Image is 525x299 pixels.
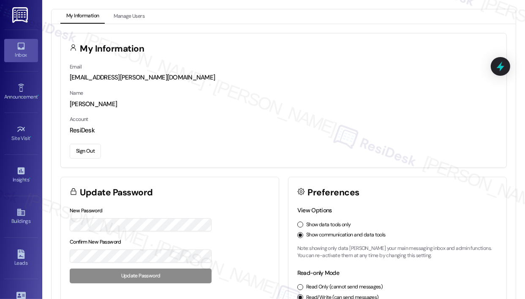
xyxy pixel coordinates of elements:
img: ResiDesk Logo [12,7,30,23]
label: Show communication and data tools [306,231,386,239]
p: Note: showing only data [PERSON_NAME] your main messaging inbox and admin functions. You can re-a... [297,245,498,260]
button: Sign Out [70,144,101,159]
h3: My Information [80,44,144,53]
h3: Preferences [308,188,359,197]
label: Email [70,63,82,70]
label: New Password [70,207,103,214]
div: [EMAIL_ADDRESS][PERSON_NAME][DOMAIN_NAME] [70,73,498,82]
a: Inbox [4,39,38,62]
span: • [29,176,30,181]
a: Insights • [4,164,38,187]
button: My Information [60,9,105,24]
a: Buildings [4,205,38,228]
button: Manage Users [108,9,150,24]
a: Site Visit • [4,122,38,145]
div: ResiDesk [70,126,498,135]
div: [PERSON_NAME] [70,100,498,109]
label: Read Only (cannot send messages) [306,283,383,291]
label: Confirm New Password [70,239,121,245]
a: Leads [4,247,38,270]
label: Show data tools only [306,221,351,229]
h3: Update Password [80,188,153,197]
label: Name [70,90,83,96]
span: • [30,134,32,140]
span: • [38,93,39,99]
label: Read-only Mode [297,269,339,277]
label: Account [70,116,88,123]
label: View Options [297,206,332,214]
